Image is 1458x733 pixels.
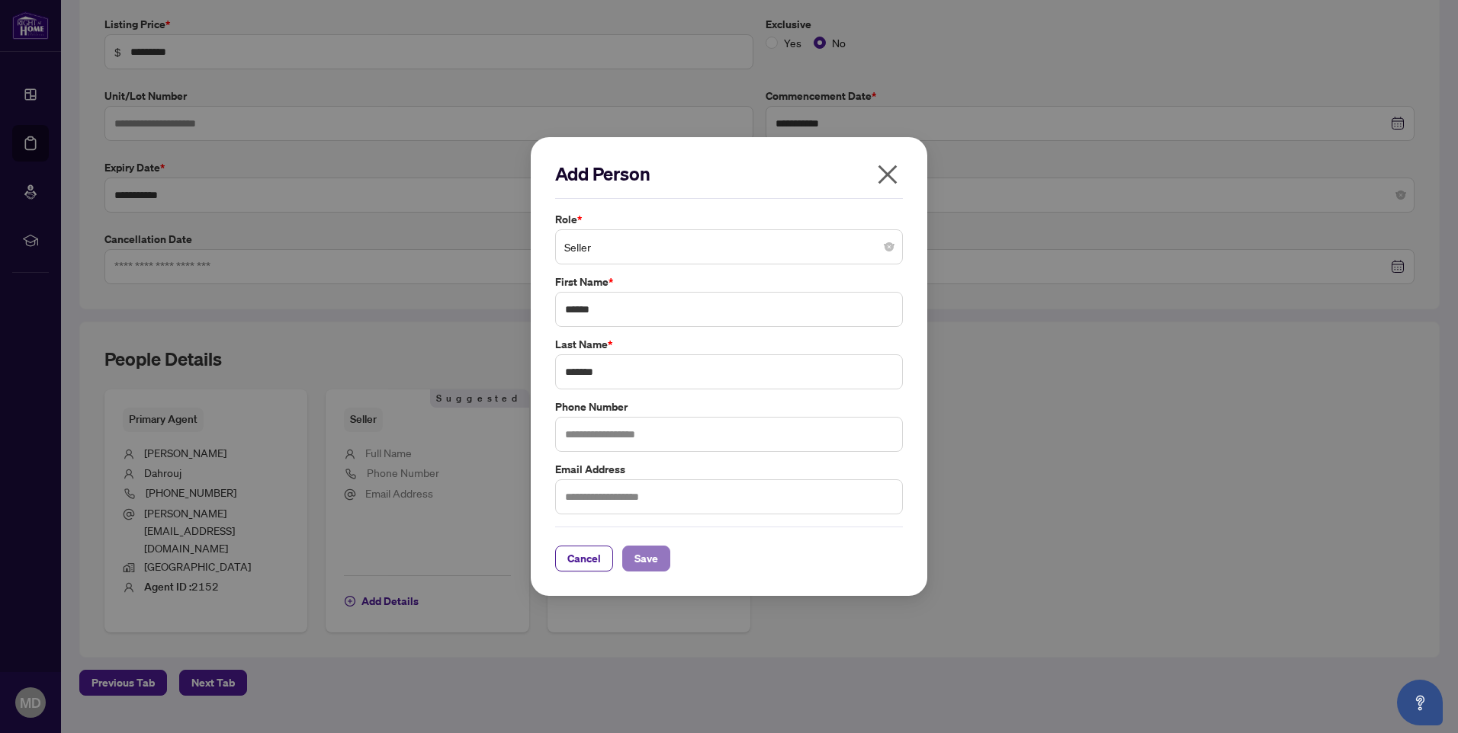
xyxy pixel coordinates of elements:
[555,461,903,478] label: Email Address
[885,242,894,251] span: close-circle
[555,274,903,290] label: First Name
[555,399,903,415] label: Phone Number
[555,211,903,228] label: Role
[567,546,601,571] span: Cancel
[875,162,900,187] span: close
[622,546,670,571] button: Save
[634,546,658,571] span: Save
[555,162,903,186] h2: Add Person
[555,546,613,571] button: Cancel
[555,336,903,353] label: Last Name
[1397,680,1443,725] button: Open asap
[564,232,894,261] span: Seller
